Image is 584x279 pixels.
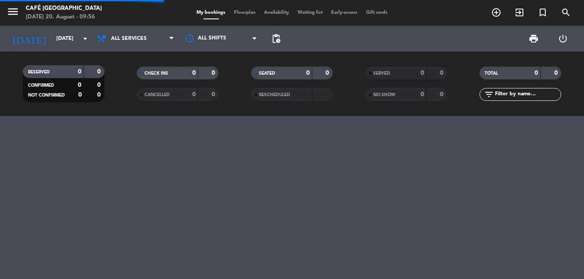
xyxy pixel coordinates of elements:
[531,5,554,20] span: Special reservation
[485,71,498,76] span: TOTAL
[306,70,310,76] strong: 0
[26,13,102,21] div: [DATE] 20. August - 09:56
[111,36,147,42] span: All services
[78,69,81,75] strong: 0
[554,70,559,76] strong: 0
[97,92,102,98] strong: 0
[535,70,538,76] strong: 0
[259,71,275,76] span: SEATED
[28,83,54,88] span: CONFIRMED
[440,70,445,76] strong: 0
[78,82,81,88] strong: 0
[554,5,578,20] span: SEARCH
[97,82,102,88] strong: 0
[259,93,290,97] span: RESCHEDULED
[561,7,571,18] i: search
[327,10,362,15] span: Early-access
[80,33,90,44] i: arrow_drop_down
[440,91,445,97] strong: 0
[484,89,494,100] i: filter_list
[362,10,392,15] span: Gift cards
[373,71,390,76] span: SERVED
[260,10,293,15] span: Availability
[326,70,331,76] strong: 0
[529,33,539,44] span: print
[514,7,525,18] i: exit_to_app
[192,91,196,97] strong: 0
[373,93,395,97] span: NO SHOW
[538,7,548,18] i: turned_in_not
[494,90,561,99] input: Filter by name...
[192,10,230,15] span: My bookings
[6,5,19,18] i: menu
[97,69,102,75] strong: 0
[78,92,82,98] strong: 0
[6,29,52,48] i: [DATE]
[192,70,196,76] strong: 0
[6,5,19,21] button: menu
[548,26,578,52] div: LOG OUT
[491,7,501,18] i: add_circle_outline
[230,10,260,15] span: Floorplan
[293,10,327,15] span: Waiting list
[28,93,65,97] span: NOT CONFIRMED
[26,4,102,13] div: Café [GEOGRAPHIC_DATA]
[144,71,168,76] span: CHECK INS
[28,70,50,74] span: RESERVED
[144,93,170,97] span: CANCELLED
[421,70,424,76] strong: 0
[271,33,281,44] span: pending_actions
[212,70,217,76] strong: 0
[421,91,424,97] strong: 0
[212,91,217,97] strong: 0
[558,33,568,44] i: power_settings_new
[485,5,508,20] span: BOOK TABLE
